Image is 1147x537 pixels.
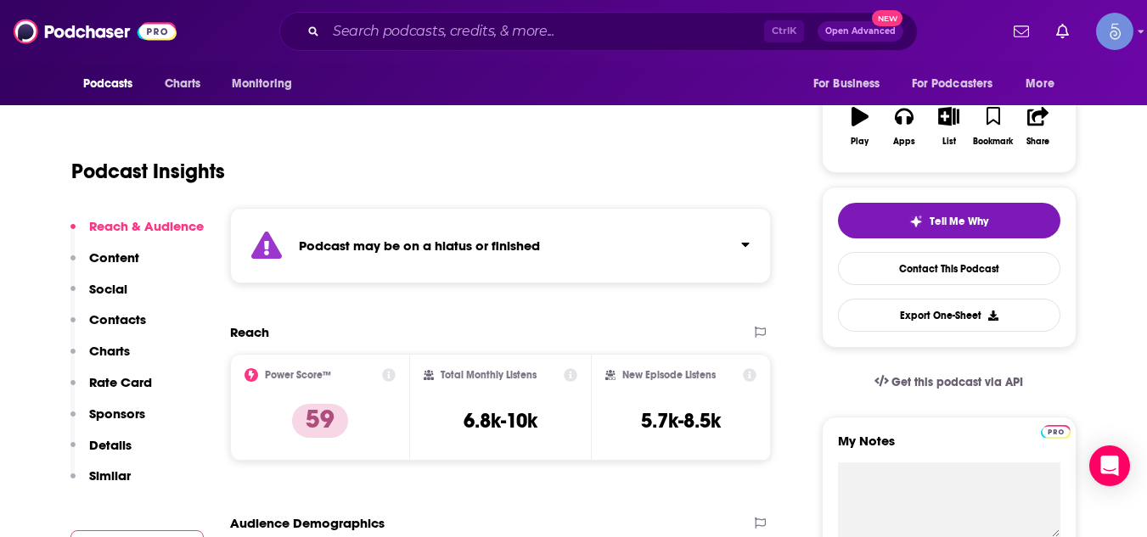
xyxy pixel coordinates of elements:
a: Charts [154,68,211,100]
a: Show notifications dropdown [1007,17,1036,46]
span: Ctrl K [764,20,804,42]
div: Search podcasts, credits, & more... [279,12,918,51]
h2: Audience Demographics [230,515,385,531]
span: Charts [165,72,201,96]
div: Play [851,137,869,147]
button: Export One-Sheet [838,299,1060,332]
button: Share [1015,96,1060,157]
span: Get this podcast via API [891,375,1023,389]
h2: Power Score™ [265,369,331,381]
p: Similar [89,467,131,484]
button: open menu [1014,68,1076,100]
p: Content [89,249,139,266]
button: Bookmark [971,96,1015,157]
button: open menu [220,68,314,100]
p: Details [89,437,132,453]
button: Reach & Audience [70,218,204,249]
h2: New Episode Listens [622,369,716,381]
h1: Podcast Insights [71,159,225,184]
button: open menu [71,68,155,100]
h2: Total Monthly Listens [441,369,537,381]
a: Show notifications dropdown [1049,17,1076,46]
button: open menu [801,68,902,100]
button: Play [838,96,882,157]
p: Contacts [89,311,146,327]
a: Pro website [1041,422,1071,439]
button: Open AdvancedNew [818,21,903,42]
button: Charts [70,343,130,374]
p: Rate Card [89,374,152,390]
p: Charts [89,343,130,359]
button: Contacts [70,311,146,343]
span: More [1026,72,1054,96]
span: Open Advanced [825,27,896,36]
span: Podcasts [83,72,133,96]
div: Apps [893,137,915,147]
button: Details [70,437,132,468]
button: Social [70,281,127,312]
span: Logged in as Spiral5-G1 [1096,13,1133,50]
h3: 5.7k-8.5k [641,408,721,434]
p: Reach & Audience [89,218,204,234]
button: Apps [882,96,926,157]
img: Podchaser - Follow, Share and Rate Podcasts [14,15,177,48]
input: Search podcasts, credits, & more... [326,18,764,45]
button: Sponsors [70,406,145,437]
div: List [942,137,956,147]
p: Social [89,281,127,297]
span: Tell Me Why [930,215,988,228]
button: Content [70,249,139,281]
img: User Profile [1096,13,1133,50]
strong: Podcast may be on a hiatus or finished [299,238,540,254]
a: Get this podcast via API [861,361,1037,403]
img: Podchaser Pro [1041,425,1071,439]
div: Bookmark [973,137,1013,147]
button: open menu [901,68,1018,100]
label: My Notes [838,433,1060,462]
a: Contact This Podcast [838,252,1060,285]
span: Monitoring [232,72,292,96]
div: Open Intercom Messenger [1089,445,1130,486]
span: New [872,10,902,26]
h2: Reach [230,324,269,340]
button: List [926,96,970,157]
div: Share [1026,137,1049,147]
h3: 6.8k-10k [464,408,537,434]
p: Sponsors [89,406,145,422]
button: tell me why sparkleTell Me Why [838,203,1060,238]
p: 59 [292,404,348,438]
section: Click to expand status details [230,208,772,283]
button: Show profile menu [1096,13,1133,50]
button: Similar [70,467,131,499]
img: tell me why sparkle [909,215,923,228]
button: Rate Card [70,374,152,406]
span: For Podcasters [912,72,993,96]
span: For Business [813,72,880,96]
